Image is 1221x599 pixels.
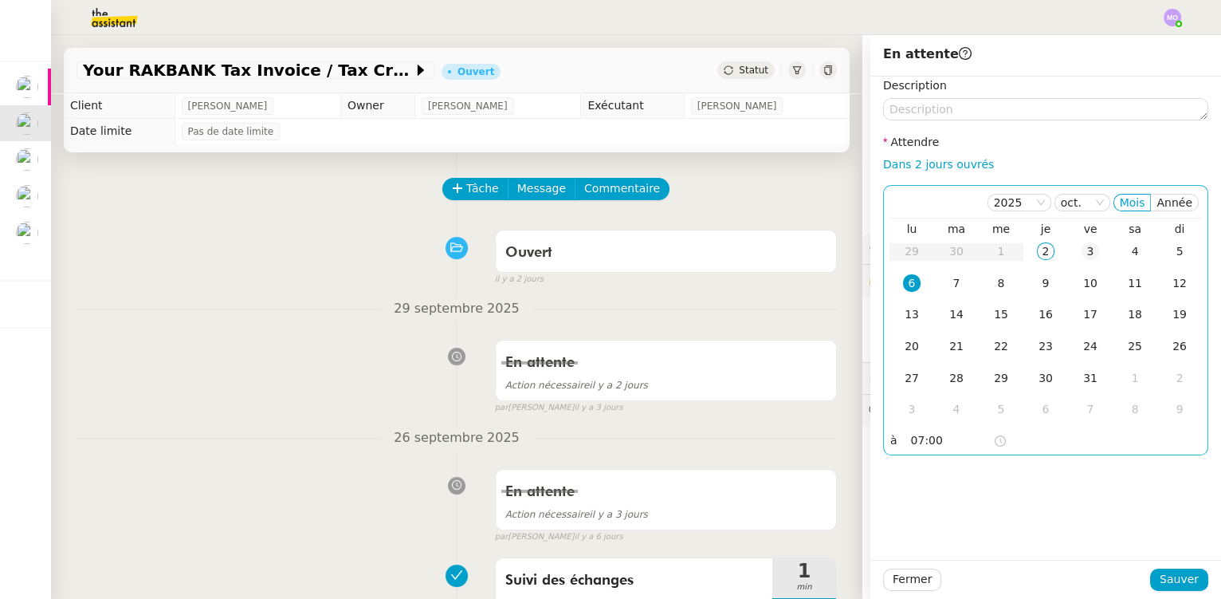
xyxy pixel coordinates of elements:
[505,380,590,391] span: Action nécessaire
[1061,195,1104,211] nz-select-item: oct.
[1023,331,1068,363] td: 23/10/2025
[517,179,566,198] span: Message
[893,570,932,589] span: Fermer
[1113,299,1157,331] td: 18/10/2025
[1037,400,1054,418] div: 6
[1126,305,1144,323] div: 18
[1157,363,1202,395] td: 02/11/2025
[934,299,979,331] td: 14/10/2025
[574,530,622,544] span: il y a 6 jours
[889,268,934,300] td: 06/10/2025
[574,401,622,415] span: il y a 3 jours
[457,67,494,77] div: Ouvert
[869,239,952,258] span: ⚙️
[64,119,175,144] td: Date limite
[1150,569,1208,591] button: Sauver
[1171,242,1188,260] div: 5
[188,98,268,114] span: [PERSON_NAME]
[889,299,934,331] td: 13/10/2025
[1113,394,1157,426] td: 08/11/2025
[584,179,660,198] span: Commentaire
[508,178,575,200] button: Message
[1156,196,1192,209] span: Année
[340,93,414,119] td: Owner
[883,569,941,591] button: Fermer
[1120,196,1145,209] span: Mois
[862,233,1221,264] div: ⚙️Procédures
[1023,222,1068,236] th: jeu.
[934,363,979,395] td: 28/10/2025
[911,432,993,450] input: Heure
[505,509,590,520] span: Action nécessaire
[1037,274,1054,292] div: 9
[1082,400,1099,418] div: 7
[1037,337,1054,355] div: 23
[883,158,994,171] a: Dans 2 jours ouvrés
[1113,363,1157,395] td: 01/11/2025
[1171,274,1188,292] div: 12
[1157,299,1202,331] td: 19/10/2025
[1023,394,1068,426] td: 06/11/2025
[883,136,939,148] label: Attendre
[979,299,1023,331] td: 15/10/2025
[1037,305,1054,323] div: 16
[442,178,508,200] button: Tâche
[1157,394,1202,426] td: 09/11/2025
[1082,242,1099,260] div: 3
[1023,268,1068,300] td: 09/10/2025
[1113,222,1157,236] th: sam.
[505,569,763,593] span: Suivi des échanges
[697,98,777,114] span: [PERSON_NAME]
[992,305,1010,323] div: 15
[934,394,979,426] td: 04/11/2025
[1157,268,1202,300] td: 12/10/2025
[16,112,38,135] img: users%2FfjlNmCTkLiVoA3HQjY3GA5JXGxb2%2Favatar%2Fstarofservice_97480retdsc0392.png
[903,400,921,418] div: 3
[934,268,979,300] td: 07/10/2025
[1157,222,1202,236] th: dim.
[64,93,175,119] td: Client
[889,363,934,395] td: 27/10/2025
[992,274,1010,292] div: 8
[883,46,972,61] span: En attente
[1037,242,1054,260] div: 2
[1164,9,1181,26] img: svg
[505,485,575,499] span: En attente
[1113,331,1157,363] td: 25/10/2025
[889,222,934,236] th: lun.
[1023,236,1068,268] td: 02/10/2025
[934,222,979,236] th: mar.
[83,62,413,78] span: Your RAKBANK Tax Invoice / Tax Credit Note
[948,337,965,355] div: 21
[1082,337,1099,355] div: 24
[1126,369,1144,387] div: 1
[979,363,1023,395] td: 29/10/2025
[979,222,1023,236] th: mer.
[889,394,934,426] td: 03/11/2025
[869,271,972,290] span: 🔐
[505,380,648,391] span: il y a 2 jours
[16,185,38,207] img: users%2FfjlNmCTkLiVoA3HQjY3GA5JXGxb2%2Favatar%2Fstarofservice_97480retdsc0392.png
[890,432,897,450] span: à
[948,369,965,387] div: 28
[1068,331,1113,363] td: 24/10/2025
[869,404,999,416] span: 💬
[979,268,1023,300] td: 08/10/2025
[505,356,575,370] span: En attente
[1126,337,1144,355] div: 25
[903,369,921,387] div: 27
[903,274,921,292] div: 6
[1157,236,1202,268] td: 05/10/2025
[495,401,508,415] span: par
[1082,369,1099,387] div: 31
[1126,400,1144,418] div: 8
[948,400,965,418] div: 4
[948,305,965,323] div: 14
[1082,274,1099,292] div: 10
[979,331,1023,363] td: 22/10/2025
[1023,299,1068,331] td: 16/10/2025
[428,98,508,114] span: [PERSON_NAME]
[495,401,623,415] small: [PERSON_NAME]
[979,394,1023,426] td: 05/11/2025
[1171,305,1188,323] div: 19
